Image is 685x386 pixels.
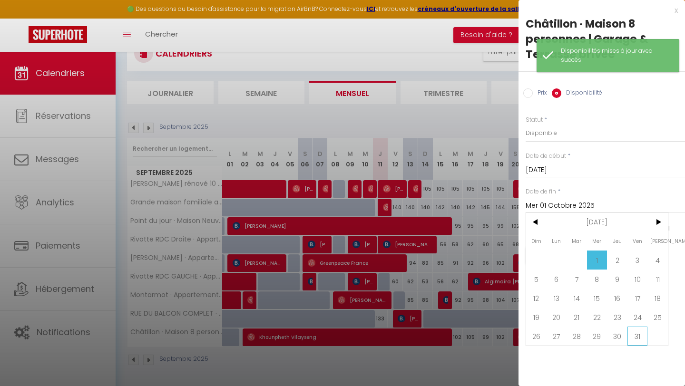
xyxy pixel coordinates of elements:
[607,327,627,346] span: 30
[567,232,587,251] span: Mar
[567,270,587,289] span: 7
[647,308,668,327] span: 25
[607,251,627,270] span: 2
[567,289,587,308] span: 14
[607,289,627,308] span: 16
[567,308,587,327] span: 21
[627,251,648,270] span: 3
[647,212,668,232] span: >
[587,289,607,308] span: 15
[547,327,567,346] span: 27
[647,251,668,270] span: 4
[526,232,547,251] span: Dim
[647,270,668,289] span: 11
[519,5,678,16] div: x
[533,88,547,99] label: Prix
[587,232,607,251] span: Mer
[561,47,669,65] div: Disponibilités mises à jour avec succès
[526,289,547,308] span: 12
[627,308,648,327] span: 24
[567,327,587,346] span: 28
[526,116,543,125] label: Statut
[587,308,607,327] span: 22
[627,232,648,251] span: Ven
[547,212,648,232] span: [DATE]
[587,251,607,270] span: 1
[607,308,627,327] span: 23
[587,327,607,346] span: 29
[645,343,678,379] iframe: Chat
[647,289,668,308] span: 18
[547,232,567,251] span: Lun
[8,4,36,32] button: Ouvrir le widget de chat LiveChat
[526,327,547,346] span: 26
[526,187,556,196] label: Date de fin
[526,152,566,161] label: Date de début
[587,270,607,289] span: 8
[627,327,648,346] span: 31
[561,88,602,99] label: Disponibilité
[526,16,678,62] div: Châtillon · Maison 8 personnes | Garage & Terrasse privée
[607,270,627,289] span: 9
[526,270,547,289] span: 5
[627,270,648,289] span: 10
[547,270,567,289] span: 6
[627,289,648,308] span: 17
[647,232,668,251] span: [PERSON_NAME]
[607,232,627,251] span: Jeu
[547,289,567,308] span: 13
[526,212,547,232] span: <
[547,308,567,327] span: 20
[526,308,547,327] span: 19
